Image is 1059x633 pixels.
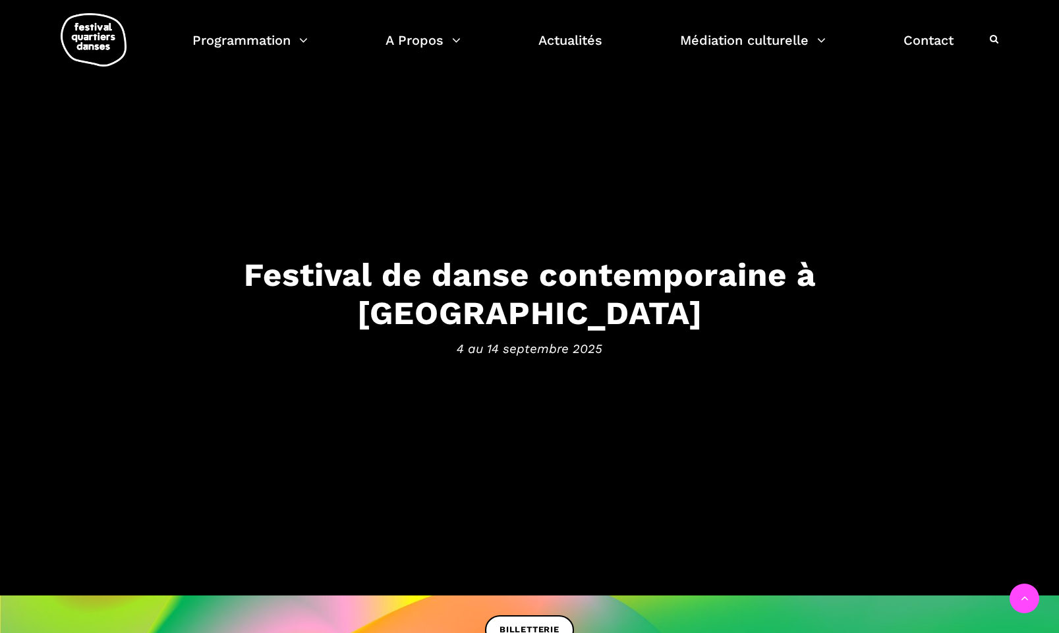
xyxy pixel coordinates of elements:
a: Contact [903,29,954,68]
span: 4 au 14 septembre 2025 [121,339,938,359]
img: logo-fqd-med [61,13,127,67]
a: Médiation culturelle [680,29,826,68]
a: Actualités [538,29,602,68]
h3: Festival de danse contemporaine à [GEOGRAPHIC_DATA] [121,255,938,333]
a: Programmation [192,29,308,68]
a: A Propos [386,29,461,68]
